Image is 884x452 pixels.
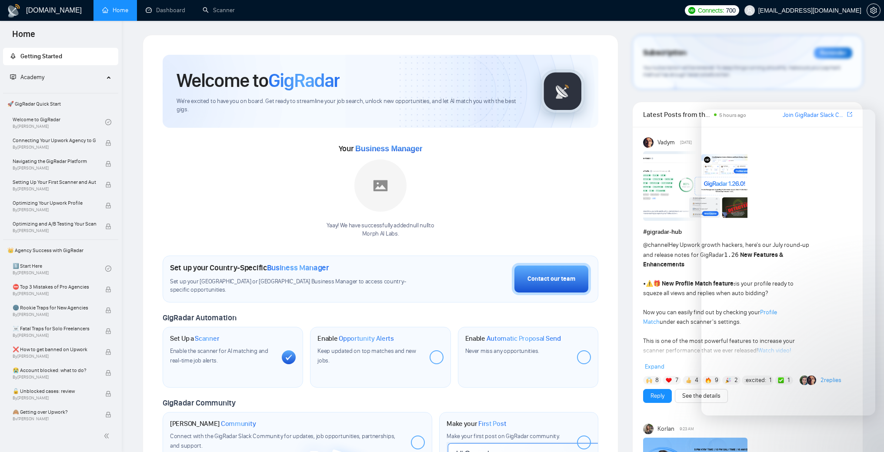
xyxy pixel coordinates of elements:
[105,349,111,355] span: lock
[814,47,852,59] div: Reminder
[13,303,96,312] span: 🌚 Rookie Traps for New Agencies
[643,227,852,237] h1: # gigradar-hub
[726,6,735,15] span: 700
[102,7,128,14] a: homeHome
[13,416,96,422] span: By [PERSON_NAME]
[10,53,16,59] span: rocket
[646,280,653,287] span: ⚠️
[13,408,96,416] span: 🙈 Getting over Upwork?
[355,144,422,153] span: Business Manager
[653,280,660,287] span: 🎁
[527,274,575,284] div: Contact our team
[3,48,118,65] li: Getting Started
[675,389,728,403] button: See the details
[867,3,881,17] button: setting
[13,387,96,395] span: 🔓 Unblocked cases: review
[512,263,591,295] button: Contact our team
[195,334,219,343] span: Scanner
[487,334,561,343] span: Automatic Proposal Send
[105,119,111,125] span: check-circle
[13,259,105,278] a: 1️⃣ Start HereBy[PERSON_NAME]
[657,138,675,147] span: Vadym
[13,207,96,213] span: By [PERSON_NAME]
[13,145,96,150] span: By [PERSON_NAME]
[13,354,96,359] span: By [PERSON_NAME]
[327,222,434,238] div: Yaay! We have successfully added null null to
[354,160,407,212] img: placeholder.png
[13,366,96,375] span: 😭 Account blocked: what to do?
[643,64,841,78] span: Your subscription will be renewed. To keep things running smoothly, make sure your payment method...
[13,228,96,233] span: By [PERSON_NAME]
[203,7,235,14] a: searchScanner
[643,109,711,120] span: Latest Posts from the GigRadar Community
[317,347,416,364] span: Keep updated on top matches and new jobs.
[105,391,111,397] span: lock
[177,97,527,114] span: We're excited to have you on board. Get ready to streamline your job search, unlock new opportuni...
[20,53,62,60] span: Getting Started
[10,73,44,81] span: Academy
[170,278,423,294] span: Set up your [GEOGRAPHIC_DATA] or [GEOGRAPHIC_DATA] Business Manager to access country-specific op...
[268,69,340,92] span: GigRadar
[643,241,669,249] span: @channel
[170,263,329,273] h1: Set up your Country-Specific
[267,263,329,273] span: Business Manager
[643,46,686,60] span: Subscription
[170,432,395,449] span: Connect with the GigRadar Slack Community for updates, job opportunities, partnerships, and support.
[105,182,111,188] span: lock
[105,223,111,229] span: lock
[146,7,185,14] a: dashboardDashboard
[13,186,96,192] span: By [PERSON_NAME]
[465,347,539,355] span: Never miss any opportunities.
[317,334,394,343] h1: Enable
[465,334,561,343] h1: Enable
[688,7,695,14] img: upwork-logo.png
[643,424,654,434] img: Korlan
[105,140,111,146] span: lock
[105,328,111,334] span: lock
[13,312,96,317] span: By [PERSON_NAME]
[680,425,694,433] span: 9:23 AM
[4,242,117,259] span: 👑 Agency Success with GigRadar
[7,4,21,18] img: logo
[447,432,560,440] span: Make your first post on GigRadar community.
[105,307,111,313] span: lock
[20,73,44,81] span: Academy
[698,6,724,15] span: Connects:
[541,70,584,113] img: gigradar-logo.png
[643,251,783,268] strong: New Features & Enhancements
[105,412,111,418] span: lock
[643,309,777,326] a: Profile Match
[170,419,256,428] h1: [PERSON_NAME]
[680,139,692,146] span: [DATE]
[4,95,117,113] span: 🚀 GigRadar Quick Start
[643,151,747,221] img: F09AC4U7ATU-image.png
[643,137,654,148] img: Vadym
[163,313,236,322] span: GigRadar Automation
[5,28,42,46] span: Home
[854,422,875,443] iframe: Intercom live chat
[105,286,111,292] span: lock
[657,424,674,434] span: Korlan
[447,419,506,428] h1: Make your
[478,419,506,428] span: First Post
[13,199,96,207] span: Optimizing Your Upwork Profile
[655,376,659,385] span: 8
[646,377,652,383] img: 🙌
[13,166,96,171] span: By [PERSON_NAME]
[103,432,112,440] span: double-left
[13,157,96,166] span: Navigating the GigRadar Platform
[327,230,434,238] p: Morph AI Labs .
[13,345,96,354] span: ❌ How to get banned on Upwork
[662,280,735,287] strong: New Profile Match feature:
[163,398,236,408] span: GigRadar Community
[221,419,256,428] span: Community
[339,334,394,343] span: Opportunity Alerts
[695,376,698,385] span: 4
[170,347,268,364] span: Enable the scanner for AI matching and real-time job alerts.
[13,219,96,228] span: Optimizing and A/B Testing Your Scanner for Better Results
[105,370,111,376] span: lock
[105,266,111,272] span: check-circle
[10,74,16,80] span: fund-projection-screen
[13,324,96,333] span: ☠️ Fatal Traps for Solo Freelancers
[643,389,672,403] button: Reply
